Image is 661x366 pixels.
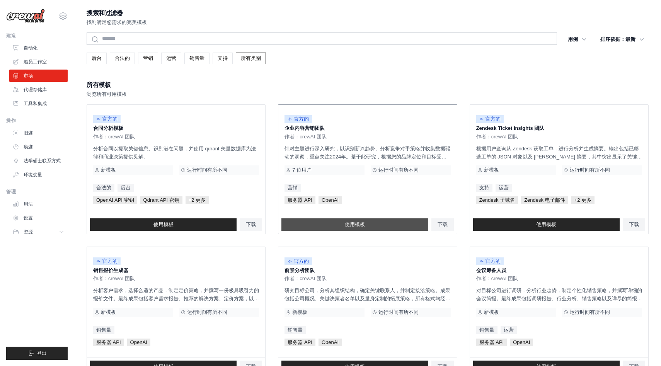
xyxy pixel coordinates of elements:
font: 合同分析模板 [93,125,123,131]
font: 分析客户需求，选择合适的产品，制定定价策略，并撰写一份极具吸引力的报价文件。最终成果包括客户需求报告、推荐的解决方案、定价方案，以及一份结构清晰、步骤清晰、极具说服力的报价文件。 [93,288,259,310]
a: 营销 [138,53,158,64]
a: 销售量 [476,326,497,334]
font: 官方的 [294,258,309,264]
font: 代理存储库 [24,87,47,92]
font: 运行时间有所不同 [378,167,419,173]
a: 合法的 [93,184,114,192]
a: 支持 [476,184,492,192]
a: 运营 [161,53,181,64]
a: 运营 [496,184,512,192]
a: 后台 [87,53,107,64]
a: 下载 [240,218,262,231]
font: OpenAI [513,339,530,345]
font: 前景分析团队 [285,267,315,273]
font: 7 位用户 [292,167,312,173]
a: 市场 [9,70,68,82]
a: 船员工作室 [9,56,68,68]
font: 官方的 [102,116,118,122]
a: 使用模板 [90,218,237,231]
font: 销售报价生成器 [93,267,128,273]
button: 用例 [563,32,591,46]
a: 下载 [431,218,454,231]
font: 运营 [504,327,514,333]
font: 排序依据：最新 [600,36,635,42]
a: 使用模板 [281,218,428,231]
font: 新模板 [101,309,116,315]
font: 研究目标公司，分析其组织结构，确定关键联系人，并制定接洽策略。成果包括公司概况、关键决策者名单以及量身定制的拓展策略，所有格式均经过精心设计，方便与销售团队共享。 [285,288,450,310]
font: 根据用户查询从 Zendesk 获取工单，进行分析并生成摘要。输出包括已筛选工单的 JSON 对象以及 [PERSON_NAME] 摘要，其中突出显示了关键趋势、洞察以及对用户问题的直接解答。 [476,146,642,168]
font: 下载 [246,221,256,227]
a: 工具和集成 [9,97,68,110]
font: 工具和集成 [24,101,47,106]
font: 使用模板 [536,221,556,227]
font: 后台 [92,55,102,61]
font: 会议筹备人员 [476,267,506,273]
font: +2 更多 [189,197,206,203]
a: 旧迹 [9,127,68,139]
font: 设置 [24,215,33,221]
font: 服务器 API [288,339,312,345]
font: 运行时间有所不同 [187,309,227,315]
font: 销售量 [96,327,111,333]
font: Zendesk 子域名 [479,197,515,203]
font: 新模板 [101,167,116,173]
font: 作者：crewAI 团队 [93,276,135,281]
a: 代理存储库 [9,83,68,96]
font: 操作 [6,118,16,123]
font: 登出 [37,351,46,356]
font: 服务器 API [479,339,504,345]
font: 建造 [6,33,16,38]
font: 官方的 [102,258,118,264]
font: OpenAI [322,339,339,345]
font: 用例 [568,36,578,42]
font: 运行时间有所不同 [570,167,610,173]
font: 官方的 [486,258,501,264]
font: OpenAI [130,339,147,345]
font: 运营 [166,55,176,61]
button: 排序依据：最新 [596,32,649,46]
font: 作者：crewAI 团队 [93,134,135,140]
font: 作者：crewAI 团队 [285,276,326,281]
font: 新模板 [292,309,307,315]
font: 服务器 API [96,339,121,345]
a: 销售量 [184,53,210,64]
a: 法学硕士联系方式 [9,155,68,167]
button: 资源 [9,226,68,238]
font: 作者：crewAI 团队 [285,134,326,140]
font: 使用模板 [345,221,365,227]
font: 新模板 [484,309,499,315]
font: 对目标公司进行调研，分析行业趋势，制定个性化销售策略，并撰写详细的会议简报。最终成果包括调研报告、行业分析、销售策略以及详尽的简报文件，确保参会人员做好充分准备，高效开展会谈。 [476,288,642,310]
font: 合法的 [96,185,111,191]
font: 使用模板 [153,221,174,227]
font: 作者：crewAI 团队 [476,134,518,140]
font: 销售量 [288,327,303,333]
a: 支持 [213,53,233,64]
font: 服务器 API [288,197,312,203]
font: 下载 [438,221,448,227]
font: 船员工作室 [24,59,47,65]
font: 法学硕士联系方式 [24,158,61,163]
font: 所有类别 [241,55,261,61]
font: 支持 [479,185,489,191]
a: 自动化 [9,42,68,54]
font: 后台 [121,185,131,191]
font: 运行时间有所不同 [570,309,610,315]
font: Zendesk Ticket Insights 团队 [476,125,545,131]
font: 运行时间有所不同 [378,309,419,315]
font: 旧迹 [24,130,33,136]
font: 新模板 [484,167,499,173]
font: 自动化 [24,45,37,51]
font: 针对主题进行深入研究，以识别新兴趋势、分析竞争对手策略并收集数据驱动的洞察，重点关注2024年。基于此研究，根据您的品牌定位和目标受众，生成引人入胜的内容创意。成果包括以要点形式列出的关键洞察，... [285,146,450,184]
font: 官方的 [294,116,309,122]
font: 营销 [288,185,298,191]
font: 环境变量 [24,172,42,177]
font: 市场 [24,73,33,78]
font: +2 更多 [574,197,591,203]
font: 找到满足您需求的完美模板 [87,19,147,25]
font: 销售量 [189,55,204,61]
font: 运行时间有所不同 [187,167,227,173]
font: 合法的 [115,55,130,61]
font: 痕迹 [24,144,33,150]
font: Zendesk 电子邮件 [524,197,565,203]
img: 标识 [6,9,45,24]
